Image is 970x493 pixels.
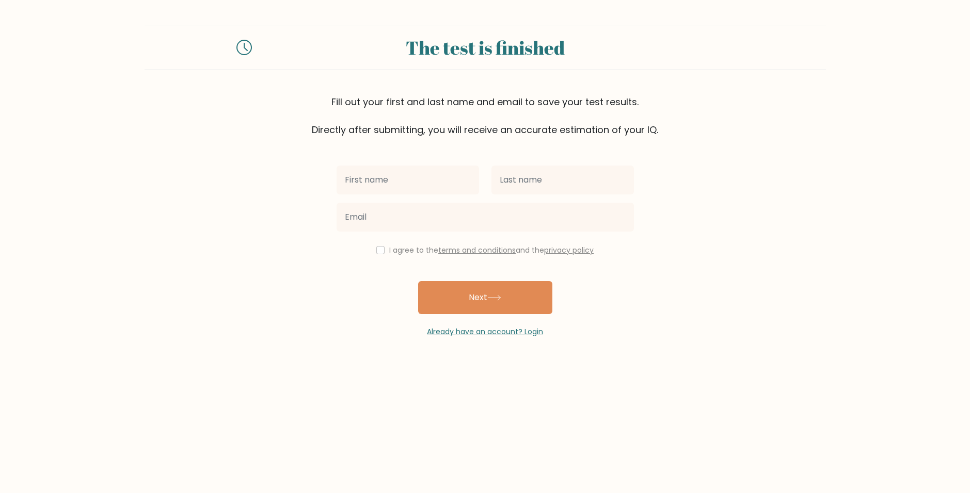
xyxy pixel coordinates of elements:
a: Already have an account? Login [427,326,543,337]
input: Email [337,203,634,232]
button: Next [418,281,552,314]
a: privacy policy [544,245,594,255]
input: Last name [491,166,634,194]
a: terms and conditions [438,245,516,255]
div: Fill out your first and last name and email to save your test results. Directly after submitting,... [145,95,826,137]
div: The test is finished [264,34,706,61]
input: First name [337,166,479,194]
label: I agree to the and the [389,245,594,255]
